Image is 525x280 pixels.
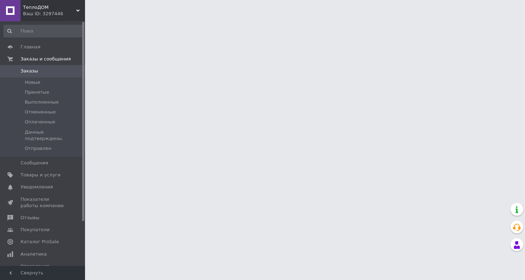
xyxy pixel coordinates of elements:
div: Ваш ID: 3297446 [23,11,85,17]
span: Заказы [21,68,38,74]
span: Выполненные [25,99,59,105]
span: Принятые [25,89,49,95]
span: Уведомления [21,184,53,190]
span: Данные подтверждены. [25,129,83,142]
span: Аналитика [21,251,47,257]
span: Отзывы [21,215,39,221]
span: Главная [21,44,40,50]
input: Поиск [4,25,84,37]
span: Сообщения [21,160,48,166]
span: Каталог ProSale [21,239,59,245]
span: Заказы и сообщения [21,56,71,62]
span: Новые [25,79,40,86]
span: Показатели работы компании [21,196,66,209]
span: Отмененные [25,109,56,115]
span: ТеплоДОМ [23,4,76,11]
span: Товары и услуги [21,172,61,178]
span: Покупатели [21,227,50,233]
span: Оплаченные [25,119,55,125]
span: Отправлен [25,145,51,152]
span: Управление сайтом [21,263,66,276]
